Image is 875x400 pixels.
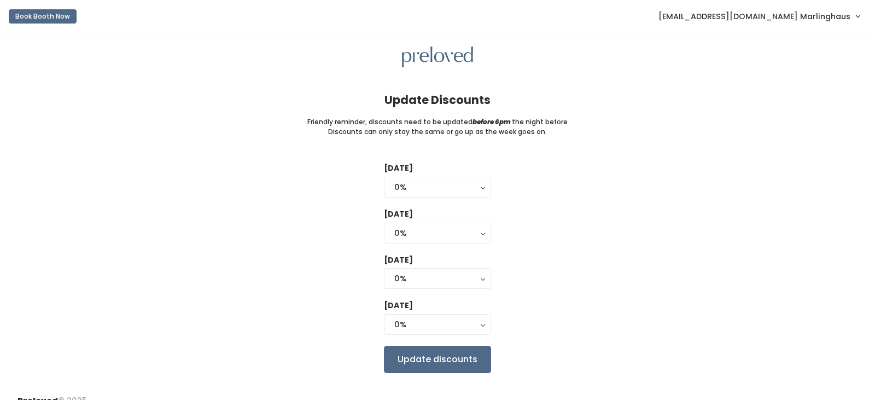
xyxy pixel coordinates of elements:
[384,163,413,174] label: [DATE]
[472,117,511,126] i: before 6pm
[9,9,77,24] button: Book Booth Now
[307,117,568,127] small: Friendly reminder, discounts need to be updated the night before
[658,10,850,22] span: [EMAIL_ADDRESS][DOMAIN_NAME] Marlinghaus
[384,314,491,335] button: 0%
[394,227,481,239] div: 0%
[384,346,491,373] input: Update discounts
[384,223,491,244] button: 0%
[394,181,481,193] div: 0%
[384,300,413,311] label: [DATE]
[394,318,481,331] div: 0%
[402,47,473,68] img: preloved logo
[647,4,871,28] a: [EMAIL_ADDRESS][DOMAIN_NAME] Marlinghaus
[328,127,547,137] small: Discounts can only stay the same or go up as the week goes on.
[384,254,413,266] label: [DATE]
[9,4,77,28] a: Book Booth Now
[384,94,491,106] h4: Update Discounts
[384,177,491,198] button: 0%
[384,268,491,289] button: 0%
[394,273,481,285] div: 0%
[384,208,413,220] label: [DATE]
